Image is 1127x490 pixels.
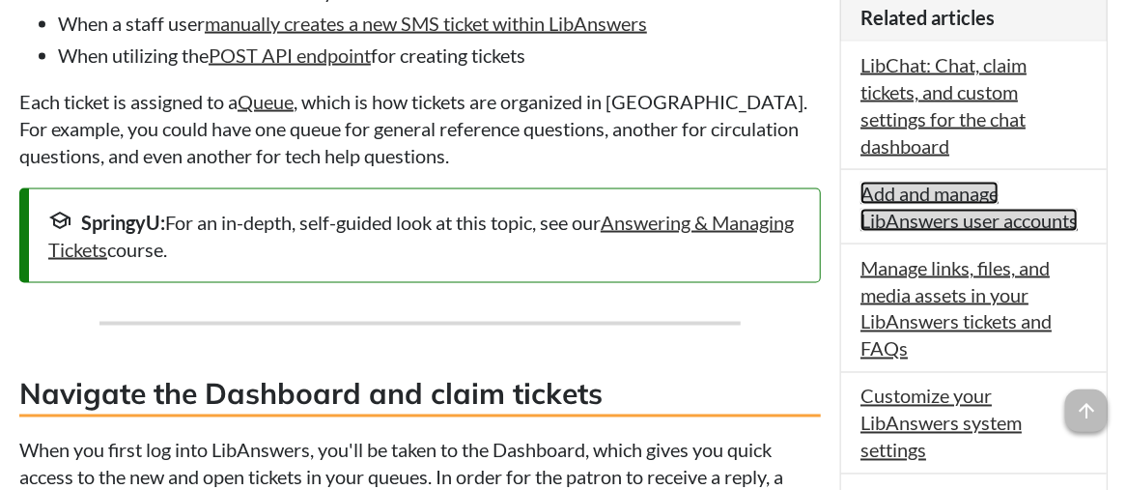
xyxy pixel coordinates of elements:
li: When a staff user [58,10,821,37]
li: When utilizing the for creating tickets [58,42,821,69]
strong: SpringyU: [81,211,165,234]
a: LibChat: Chat, claim tickets, and custom settings for the chat dashboard [860,53,1027,158]
a: Manage links, files, and media assets in your LibAnswers tickets and FAQs [860,256,1052,360]
a: Queue [238,90,294,113]
span: school [48,209,71,232]
a: Add and manage LibAnswers user accounts [860,182,1078,232]
div: For an in-depth, self-guided look at this topic, see our course. [48,209,801,263]
h3: Navigate the Dashboard and claim tickets [19,374,821,418]
p: Each ticket is assigned to a , which is how tickets are organized in [GEOGRAPHIC_DATA]. For examp... [19,88,821,169]
a: Customize your LibAnswers system settings [860,385,1022,462]
span: arrow_upward [1065,389,1108,432]
a: manually creates a new SMS ticket within LibAnswers [205,12,647,35]
span: Related articles [860,6,995,29]
a: POST API endpoint [209,43,371,67]
a: arrow_upward [1065,391,1108,415]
